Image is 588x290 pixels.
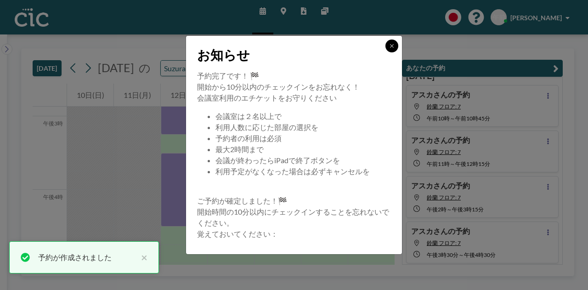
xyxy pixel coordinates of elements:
[197,196,287,205] font: ご予約が確定しました！🏁
[215,112,282,120] font: 会議室は２名以上で
[197,229,278,238] font: 覚えておいてください：
[197,82,360,91] font: 開始から10分以内のチェックインをお忘れなく！
[197,71,259,80] font: 予約完了です！ 🏁
[197,93,337,102] font: 会議室利用のエチケットをお守りください
[141,250,147,264] font: ×
[215,167,370,176] font: 利用予定がなくなった場合は必ずキャンセルを
[136,252,147,263] button: 近い
[38,253,112,262] font: 予約が作成されました
[197,207,389,227] font: 開始時間の10分以内にチェックインすることを忘れないでください。
[215,134,282,142] font: 予約者の利用は必須
[197,47,250,63] font: お知らせ
[215,156,340,165] font: 会議が終わったらiPadで終了ボタンを
[215,145,264,154] font: 最大2時間まで
[215,123,318,131] font: 利用人数に応じた部屋の選択を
